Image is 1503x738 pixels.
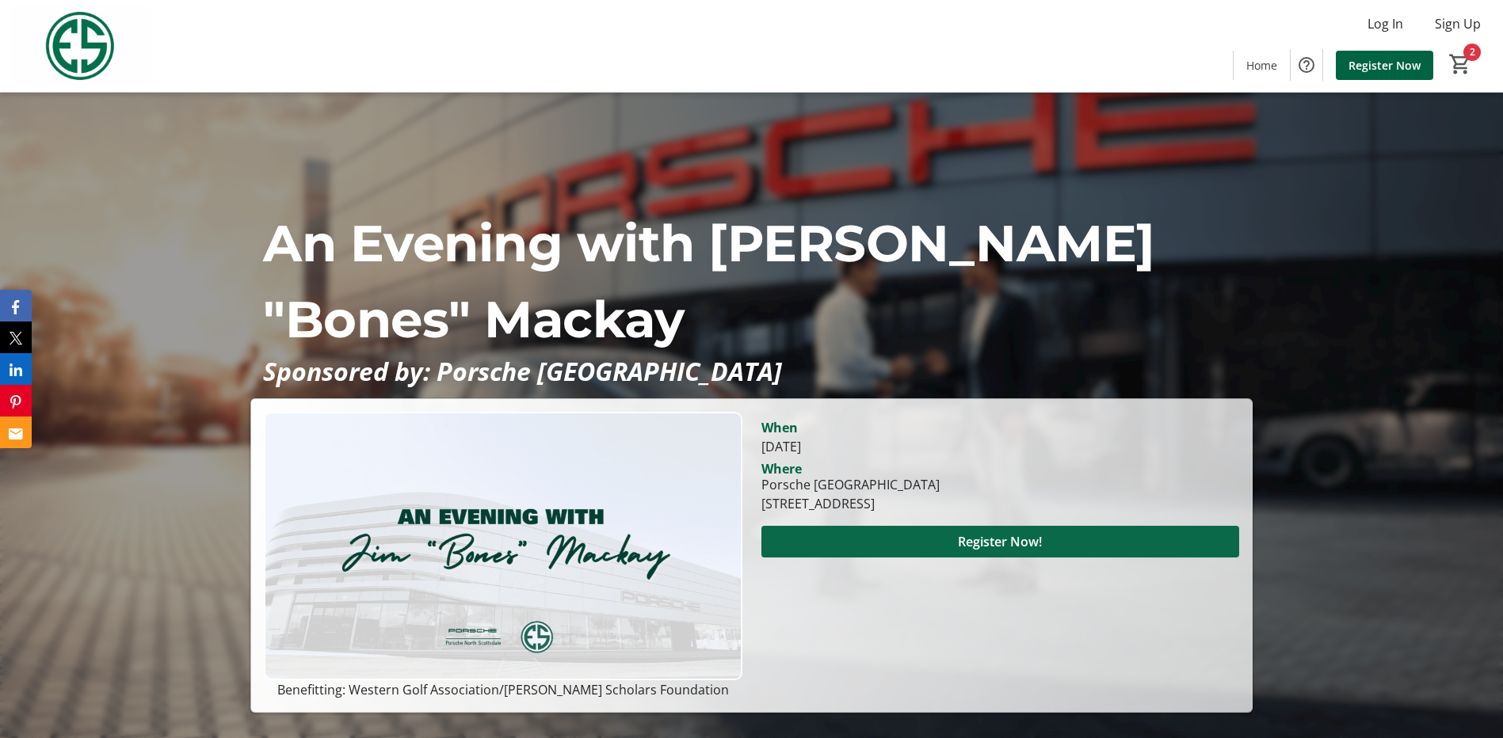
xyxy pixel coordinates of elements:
[1435,14,1481,33] span: Sign Up
[761,418,798,437] div: When
[1336,51,1433,80] a: Register Now
[958,532,1042,551] span: Register Now!
[264,680,742,699] p: Benefitting: Western Golf Association/[PERSON_NAME] Scholars Foundation
[1291,49,1322,81] button: Help
[1446,50,1474,78] button: Cart
[264,412,742,680] img: Campaign CTA Media Photo
[761,462,802,475] div: Where
[1349,57,1421,74] span: Register Now
[1422,11,1493,36] button: Sign Up
[761,437,1239,456] div: [DATE]
[1355,11,1416,36] button: Log In
[263,354,782,388] em: Sponsored by: Porsche [GEOGRAPHIC_DATA]
[1368,14,1403,33] span: Log In
[10,6,151,86] img: Evans Scholars Foundation's Logo
[1234,51,1290,80] a: Home
[761,475,940,494] div: Porsche [GEOGRAPHIC_DATA]
[761,526,1239,557] button: Register Now!
[761,494,940,513] div: [STREET_ADDRESS]
[1246,57,1277,74] span: Home
[263,205,1240,357] p: An Evening with [PERSON_NAME] "Bones" Mackay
